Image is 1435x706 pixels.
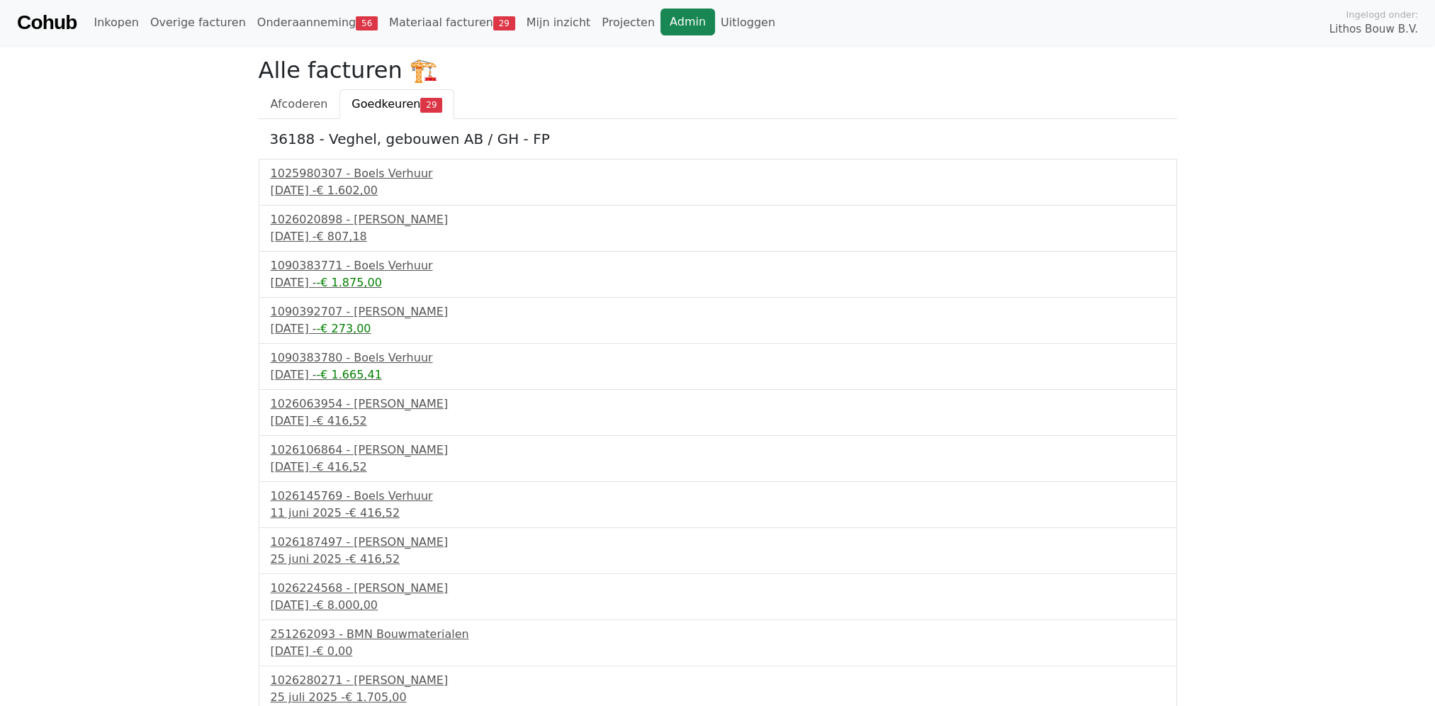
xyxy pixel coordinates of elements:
div: 1026280271 - [PERSON_NAME] [271,672,1165,689]
h2: Alle facturen 🏗️ [259,57,1177,84]
div: [DATE] - [271,320,1165,337]
span: Afcoderen [271,97,328,111]
a: Admin [660,9,715,35]
div: 1026020898 - [PERSON_NAME] [271,211,1165,228]
span: € 416,52 [316,460,366,474]
a: 1026187497 - [PERSON_NAME]25 juni 2025 -€ 416,52 [271,534,1165,568]
div: 1026145769 - Boels Verhuur [271,488,1165,505]
span: -€ 1.875,00 [316,276,381,289]
span: € 416,52 [316,414,366,427]
a: Goedkeuren29 [339,89,454,119]
span: 56 [356,16,378,30]
a: 1090383771 - Boels Verhuur[DATE] --€ 1.875,00 [271,257,1165,291]
div: 1026224568 - [PERSON_NAME] [271,580,1165,597]
a: 1090383780 - Boels Verhuur[DATE] --€ 1.665,41 [271,349,1165,383]
a: 251262093 - BMN Bouwmaterialen[DATE] -€ 0,00 [271,626,1165,660]
div: 1026106864 - [PERSON_NAME] [271,442,1165,459]
div: 1026063954 - [PERSON_NAME] [271,396,1165,413]
a: Uitloggen [715,9,781,37]
a: 1025980307 - Boels Verhuur[DATE] -€ 1.602,00 [271,165,1165,199]
span: € 416,52 [349,506,400,520]
div: 1090383780 - Boels Verhuur [271,349,1165,366]
span: € 8.000,00 [316,598,378,612]
span: 29 [420,98,442,112]
div: [DATE] - [271,366,1165,383]
a: 1026280271 - [PERSON_NAME]25 juli 2025 -€ 1.705,00 [271,672,1165,706]
div: [DATE] - [271,597,1165,614]
a: Mijn inzicht [521,9,597,37]
span: -€ 1.665,41 [316,368,381,381]
div: 11 juni 2025 - [271,505,1165,522]
span: € 1.705,00 [345,690,407,704]
a: 1026106864 - [PERSON_NAME][DATE] -€ 416,52 [271,442,1165,476]
span: € 416,52 [349,552,400,566]
div: [DATE] - [271,228,1165,245]
div: [DATE] - [271,459,1165,476]
span: Goedkeuren [351,97,420,111]
span: € 0,00 [316,644,352,658]
a: Cohub [17,6,77,40]
h5: 36188 - Veghel, gebouwen AB / GH - FP [270,130,1166,147]
a: Materiaal facturen29 [383,9,521,37]
div: 251262093 - BMN Bouwmaterialen [271,626,1165,643]
div: 1090383771 - Boels Verhuur [271,257,1165,274]
div: [DATE] - [271,643,1165,660]
a: Inkopen [88,9,144,37]
div: [DATE] - [271,274,1165,291]
div: 1090392707 - [PERSON_NAME] [271,303,1165,320]
span: -€ 273,00 [316,322,371,335]
div: [DATE] - [271,413,1165,430]
span: € 1.602,00 [316,184,378,197]
div: [DATE] - [271,182,1165,199]
a: Afcoderen [259,89,340,119]
a: 1026020898 - [PERSON_NAME][DATE] -€ 807,18 [271,211,1165,245]
a: Overige facturen [145,9,252,37]
div: 25 juni 2025 - [271,551,1165,568]
div: 25 juli 2025 - [271,689,1165,706]
span: Lithos Bouw B.V. [1329,21,1418,38]
a: Onderaanneming56 [252,9,383,37]
a: 1090392707 - [PERSON_NAME][DATE] --€ 273,00 [271,303,1165,337]
span: Ingelogd onder: [1346,8,1418,21]
div: 1026187497 - [PERSON_NAME] [271,534,1165,551]
span: 29 [493,16,515,30]
a: Projecten [596,9,660,37]
div: 1025980307 - Boels Verhuur [271,165,1165,182]
span: € 807,18 [316,230,366,243]
a: 1026145769 - Boels Verhuur11 juni 2025 -€ 416,52 [271,488,1165,522]
a: 1026063954 - [PERSON_NAME][DATE] -€ 416,52 [271,396,1165,430]
a: 1026224568 - [PERSON_NAME][DATE] -€ 8.000,00 [271,580,1165,614]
